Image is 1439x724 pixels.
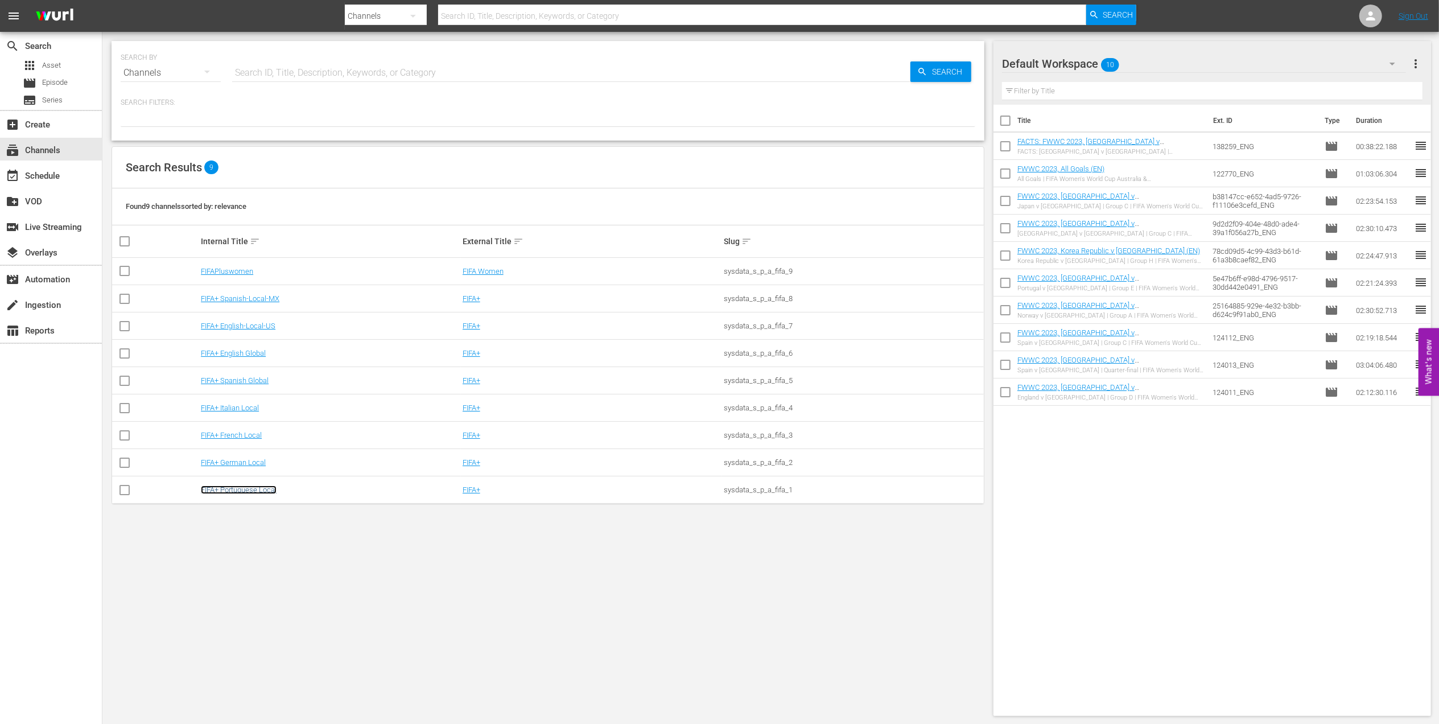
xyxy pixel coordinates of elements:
[513,236,523,246] span: sort
[1409,57,1422,71] span: more_vert
[1325,249,1338,262] span: Episode
[1017,383,1139,400] a: FWWC 2023, [GEOGRAPHIC_DATA] v [GEOGRAPHIC_DATA] (EN)
[463,376,480,385] a: FIFA+
[201,294,279,303] a: FIFA+ Spanish-Local-MX
[463,235,721,248] div: External Title
[927,61,971,82] span: Search
[201,431,262,439] a: FIFA+ French Local
[1208,133,1321,160] td: 138259_ENG
[1017,274,1139,291] a: FWWC 2023, [GEOGRAPHIC_DATA] v [GEOGRAPHIC_DATA] (EN)
[1208,297,1321,324] td: 25164885-929e-4e32-b3bb-d624c9f91ab0_ENG
[1349,105,1417,137] th: Duration
[201,267,253,275] a: FIFAPluswomen
[1325,221,1338,235] span: Episode
[121,98,975,108] p: Search Filters:
[201,404,259,412] a: FIFA+ Italian Local
[1325,358,1338,372] span: Episode
[1002,48,1406,80] div: Default Workspace
[1208,324,1321,351] td: 124112_ENG
[724,486,982,494] div: sysdata_s_p_a_fifa_1
[724,458,982,467] div: sysdata_s_p_a_fifa_2
[1208,160,1321,187] td: 122770_ENG
[1017,137,1164,154] a: FACTS: FWWC 2023, [GEOGRAPHIC_DATA] v [GEOGRAPHIC_DATA] (EN)
[1208,187,1321,215] td: b38147cc-e652-4ad5-9726-f11106e3cefd_ENG
[201,458,266,467] a: FIFA+ German Local
[1325,276,1338,290] span: Episode
[1017,230,1203,237] div: [GEOGRAPHIC_DATA] v [GEOGRAPHIC_DATA] | Group C | FIFA Women's World Cup [GEOGRAPHIC_DATA] & [GEO...
[1414,139,1428,153] span: reorder
[1414,303,1428,316] span: reorder
[463,322,480,330] a: FIFA+
[1017,312,1203,319] div: Norway v [GEOGRAPHIC_DATA] | Group A | FIFA Women's World Cup [GEOGRAPHIC_DATA] & [GEOGRAPHIC_DAT...
[1017,257,1203,265] div: Korea Republic v [GEOGRAPHIC_DATA] | Group H | FIFA Women's World Cup Australia & [GEOGRAPHIC_DAT...
[724,431,982,439] div: sysdata_s_p_a_fifa_3
[1017,339,1203,347] div: Spain v [GEOGRAPHIC_DATA] | Group C | FIFA Women's World Cup [GEOGRAPHIC_DATA] & [GEOGRAPHIC_DATA...
[1017,164,1104,173] a: FWWC 2023, All Goals (EN)
[724,376,982,385] div: sysdata_s_p_a_fifa_5
[201,486,277,494] a: FIFA+ Portuguese Local
[910,61,971,82] button: Search
[1325,303,1338,317] span: Episode
[1017,105,1206,137] th: Title
[42,94,63,106] span: Series
[1208,269,1321,297] td: 5e47b6ff-e98d-4796-9517-30dd442e0491_ENG
[121,57,221,89] div: Channels
[1351,133,1414,160] td: 00:38:22.188
[1325,385,1338,399] span: Episode
[1351,242,1414,269] td: 02:24:47.913
[1017,192,1139,209] a: FWWC 2023, [GEOGRAPHIC_DATA] v [GEOGRAPHIC_DATA] (EN)
[1017,175,1203,183] div: All Goals | FIFA Women's World Cup Australia & [GEOGRAPHIC_DATA] 2023™
[1101,53,1119,77] span: 10
[1414,385,1428,398] span: reorder
[201,349,266,357] a: FIFA+ English Global
[1103,5,1133,25] span: Search
[1017,328,1139,345] a: FWWC 2023, [GEOGRAPHIC_DATA] v [GEOGRAPHIC_DATA] (EN)
[1351,351,1414,379] td: 03:04:06.480
[42,77,68,88] span: Episode
[1086,5,1136,25] button: Search
[201,376,269,385] a: FIFA+ Spanish Global
[250,236,260,246] span: sort
[1399,11,1428,20] a: Sign Out
[6,324,19,338] span: Reports
[463,294,480,303] a: FIFA+
[1414,248,1428,262] span: reorder
[1414,166,1428,180] span: reorder
[201,235,459,248] div: Internal Title
[1017,301,1139,318] a: FWWC 2023, [GEOGRAPHIC_DATA] v [GEOGRAPHIC_DATA] (EN)
[1318,105,1349,137] th: Type
[6,169,19,183] span: Schedule
[1325,139,1338,153] span: Episode
[724,404,982,412] div: sysdata_s_p_a_fifa_4
[1017,285,1203,292] div: Portugal v [GEOGRAPHIC_DATA] | Group E | FIFA Women's World Cup [GEOGRAPHIC_DATA] & [GEOGRAPHIC_D...
[1208,242,1321,269] td: 78cd09d5-4c99-43d3-b61d-61a3b8caef82_ENG
[1208,215,1321,242] td: 9d2d2f09-404e-48d0-ade4-39a1f056a27b_ENG
[6,273,19,286] span: Automation
[463,404,480,412] a: FIFA+
[1414,275,1428,289] span: reorder
[6,220,19,234] span: Live Streaming
[463,349,480,357] a: FIFA+
[23,76,36,90] span: Episode
[1414,330,1428,344] span: reorder
[463,486,480,494] a: FIFA+
[1208,351,1321,379] td: 124013_ENG
[201,322,275,330] a: FIFA+ English-Local-US
[724,322,982,330] div: sysdata_s_p_a_fifa_7
[7,9,20,23] span: menu
[1414,221,1428,235] span: reorder
[1206,105,1318,137] th: Ext. ID
[6,195,19,208] span: VOD
[1017,246,1200,255] a: FWWC 2023, Korea Republic v [GEOGRAPHIC_DATA] (EN)
[1017,367,1203,374] div: Spain v [GEOGRAPHIC_DATA] | Quarter-final | FIFA Women's World Cup 2023 | Full Match Replay
[1208,379,1321,406] td: 124011_ENG
[1017,356,1139,373] a: FWWC 2023, [GEOGRAPHIC_DATA] v [GEOGRAPHIC_DATA] (EN)
[1351,215,1414,242] td: 02:30:10.473
[1017,394,1203,401] div: England v [GEOGRAPHIC_DATA] | Group D | FIFA Women's World Cup [GEOGRAPHIC_DATA] & [GEOGRAPHIC_DA...
[1325,167,1338,180] span: Episode
[1351,379,1414,406] td: 02:12:30.116
[1351,160,1414,187] td: 01:03:06.304
[1325,194,1338,208] span: Episode
[1414,357,1428,371] span: reorder
[741,236,752,246] span: sort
